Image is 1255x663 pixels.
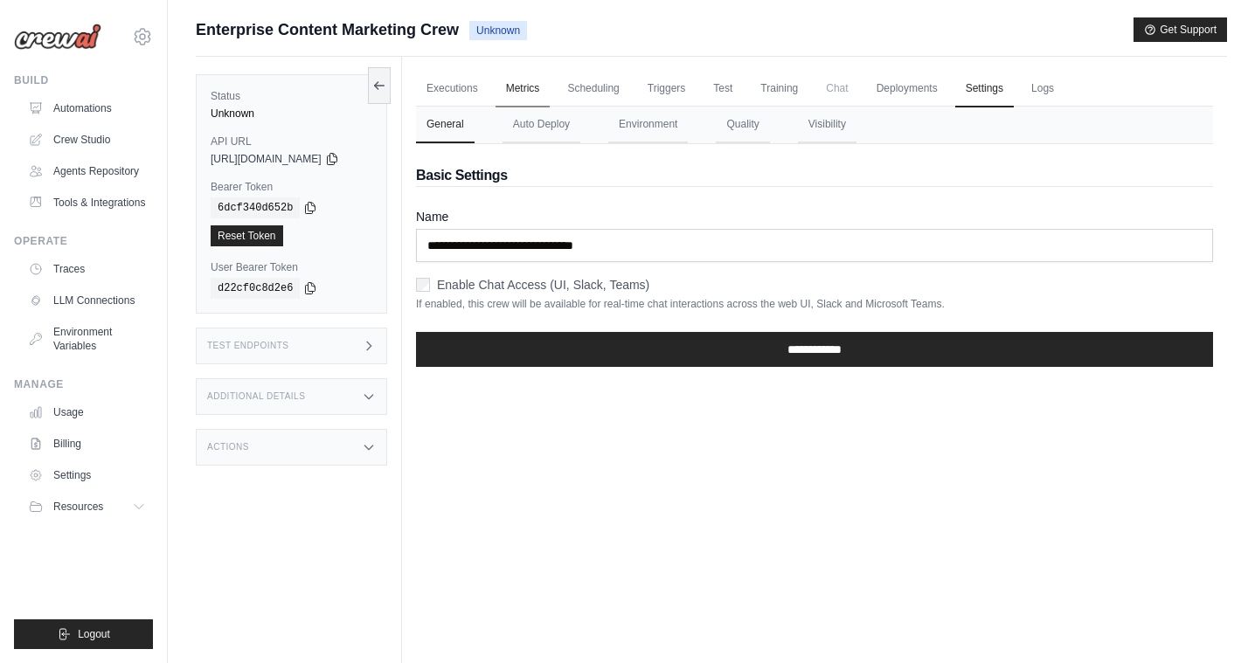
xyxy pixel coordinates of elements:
[211,152,322,166] span: [URL][DOMAIN_NAME]
[955,71,1014,107] a: Settings
[1021,71,1064,107] a: Logs
[750,71,808,107] a: Training
[21,287,153,314] a: LLM Connections
[21,461,153,489] a: Settings
[416,208,1213,225] label: Name
[798,107,856,143] button: Visibility
[211,180,372,194] label: Bearer Token
[469,21,527,40] span: Unknown
[211,135,372,148] label: API URL
[21,157,153,185] a: Agents Repository
[211,278,300,299] code: d22cf0c8d2e6
[21,189,153,217] a: Tools & Integrations
[14,24,101,50] img: Logo
[211,197,300,218] code: 6dcf340d652b
[211,89,372,103] label: Status
[211,225,283,246] a: Reset Token
[21,126,153,154] a: Crew Studio
[416,165,1213,186] h2: Basic Settings
[21,94,153,122] a: Automations
[496,71,551,107] a: Metrics
[703,71,743,107] a: Test
[196,17,459,42] span: Enterprise Content Marketing Crew
[637,71,697,107] a: Triggers
[1134,17,1227,42] button: Get Support
[78,627,110,641] span: Logout
[716,107,769,143] button: Quality
[608,107,688,143] button: Environment
[21,255,153,283] a: Traces
[21,318,153,360] a: Environment Variables
[557,71,629,107] a: Scheduling
[14,234,153,248] div: Operate
[416,71,489,107] a: Executions
[437,276,649,294] label: Enable Chat Access (UI, Slack, Teams)
[21,493,153,521] button: Resources
[416,107,475,143] button: General
[866,71,948,107] a: Deployments
[14,377,153,391] div: Manage
[207,442,249,452] h3: Actions
[211,260,372,274] label: User Bearer Token
[416,107,1213,143] nav: Tabs
[14,619,153,649] button: Logout
[211,107,372,121] div: Unknown
[815,71,858,106] span: Chat is not available until the deployment is complete
[21,398,153,426] a: Usage
[503,107,580,143] button: Auto Deploy
[416,297,1213,311] p: If enabled, this crew will be available for real-time chat interactions across the web UI, Slack ...
[14,73,153,87] div: Build
[53,500,103,514] span: Resources
[207,341,289,351] h3: Test Endpoints
[21,430,153,458] a: Billing
[207,391,305,402] h3: Additional Details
